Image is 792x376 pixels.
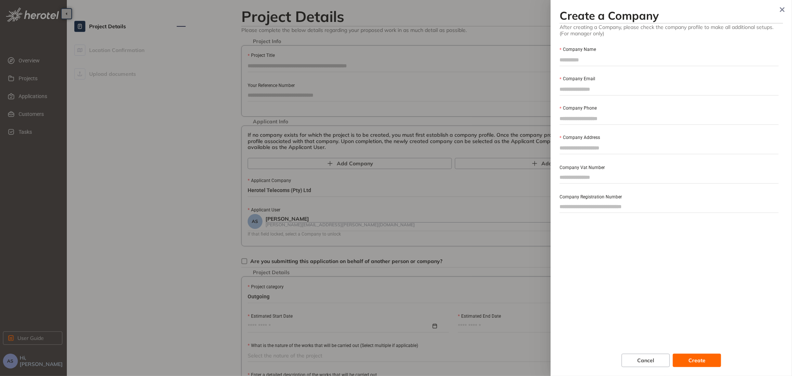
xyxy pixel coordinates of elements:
span: After creating a Company, please check the company profile to make all additional setups. (For ma... [560,23,783,37]
label: Company Vat Number [560,164,605,171]
input: Company Vat Number [560,172,779,183]
input: Company Email [560,84,779,95]
span: Cancel [637,356,654,364]
label: Company Address [560,134,600,141]
label: Company Email [560,75,595,82]
label: Company Registration Number [560,194,622,201]
label: Company Phone [560,105,597,112]
button: Create [673,354,721,367]
input: Company Address [560,142,779,153]
button: Cancel [622,354,670,367]
label: Company Name [560,46,596,53]
input: Company Phone [560,113,779,124]
input: Company Name [560,54,779,65]
h3: Create a Company [560,9,783,22]
input: Company Registration Number [560,201,779,212]
span: Create [688,356,705,364]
